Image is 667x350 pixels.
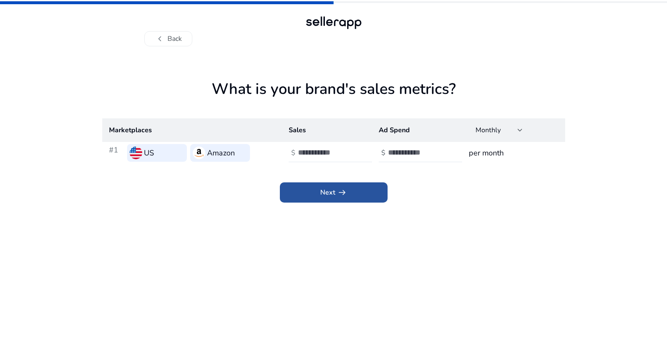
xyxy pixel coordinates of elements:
[291,149,295,157] h4: $
[155,34,165,44] span: chevron_left
[130,147,142,159] img: us.svg
[109,144,124,162] h3: #1
[144,147,154,159] h3: US
[381,149,385,157] h4: $
[102,80,565,118] h1: What is your brand's sales metrics?
[476,126,501,135] span: Monthly
[337,187,347,198] span: arrow_right_alt
[320,187,347,198] span: Next
[469,147,558,159] h3: per month
[102,118,282,142] th: Marketplaces
[372,118,462,142] th: Ad Spend
[282,118,372,142] th: Sales
[280,182,388,203] button: Nextarrow_right_alt
[207,147,235,159] h3: Amazon
[144,31,192,46] button: chevron_leftBack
